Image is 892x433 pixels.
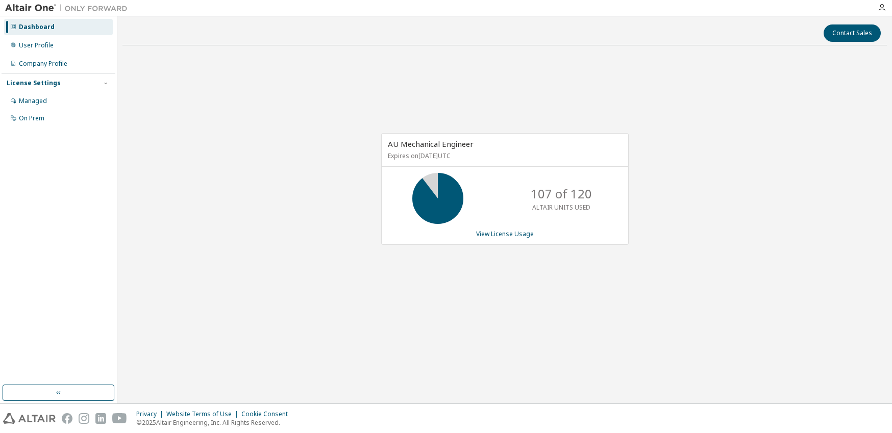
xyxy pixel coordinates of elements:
[388,151,620,160] p: Expires on [DATE] UTC
[19,41,54,49] div: User Profile
[241,410,294,418] div: Cookie Consent
[112,413,127,424] img: youtube.svg
[95,413,106,424] img: linkedin.svg
[62,413,72,424] img: facebook.svg
[824,24,881,42] button: Contact Sales
[166,410,241,418] div: Website Terms of Use
[79,413,89,424] img: instagram.svg
[532,203,590,212] p: ALTAIR UNITS USED
[7,79,61,87] div: License Settings
[3,413,56,424] img: altair_logo.svg
[19,97,47,105] div: Managed
[19,23,55,31] div: Dashboard
[531,185,592,202] p: 107 of 120
[476,230,534,238] a: View License Usage
[136,410,166,418] div: Privacy
[19,114,44,122] div: On Prem
[388,139,474,149] span: AU Mechanical Engineer
[136,418,294,427] p: © 2025 Altair Engineering, Inc. All Rights Reserved.
[5,3,133,13] img: Altair One
[19,60,67,68] div: Company Profile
